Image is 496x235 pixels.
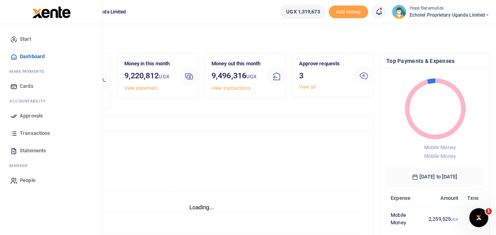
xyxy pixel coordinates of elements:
li: Wallet ballance [277,5,329,19]
li: Ac [6,95,96,107]
img: logo-large [32,6,71,18]
span: Approvals [20,112,43,120]
a: Statements [6,142,96,159]
p: Money in this month [124,60,173,68]
td: Mobile Money [386,207,424,231]
a: View all [299,84,316,90]
text: Loading... [189,204,214,210]
li: Toup your wallet [329,6,368,19]
iframe: Intercom live chat [469,208,488,227]
td: 2 [462,207,483,231]
small: Hope Batamuliza [409,5,490,12]
a: profile-user Hope Batamuliza Echotel Proprietary Uganda Limited [392,5,490,19]
span: ake Payments [13,68,44,74]
h4: Transactions Overview [37,119,367,128]
a: Approvals [6,107,96,125]
span: Transactions [20,129,50,137]
a: View transactions [212,85,251,91]
small: UGX [246,74,256,80]
a: Cards [6,78,96,95]
th: Txns [462,190,483,207]
a: Start [6,30,96,48]
span: People [20,176,36,184]
span: Cards [20,82,34,90]
a: Transactions [6,125,96,142]
li: M [6,159,96,172]
th: Expense [386,190,424,207]
li: M [6,65,96,78]
th: Amount [424,190,463,207]
a: View statement [124,85,157,91]
a: logo-small logo-large logo-large [32,9,71,15]
a: Dashboard [6,48,96,65]
span: countability [15,98,45,104]
span: UGX 1,319,673 [286,8,320,16]
span: Statements [20,147,46,155]
a: Add money [329,8,368,14]
span: Dashboard [20,53,45,61]
span: 1 [485,208,492,214]
img: profile-user [392,5,406,19]
p: Money out this month [212,60,261,68]
td: 2,259,525 [424,207,463,231]
span: anage [13,163,28,169]
h3: 9,496,316 [212,70,261,83]
p: Approve requests [299,60,348,68]
a: People [6,172,96,189]
h6: [DATE] to [DATE] [386,167,483,186]
h4: Top Payments & Expenses [386,57,483,65]
span: Add money [329,6,368,19]
small: UGX [159,74,169,80]
h4: Hello Hope [30,34,490,43]
small: UGX [451,217,458,222]
span: Mobile Money [424,144,455,150]
a: UGX 1,319,673 [280,5,326,19]
h3: 3 [299,70,348,81]
span: Echotel Proprietary Uganda Limited [409,11,490,19]
span: Start [20,35,31,43]
span: Mobile Money [424,153,455,159]
h3: 9,220,812 [124,70,173,83]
